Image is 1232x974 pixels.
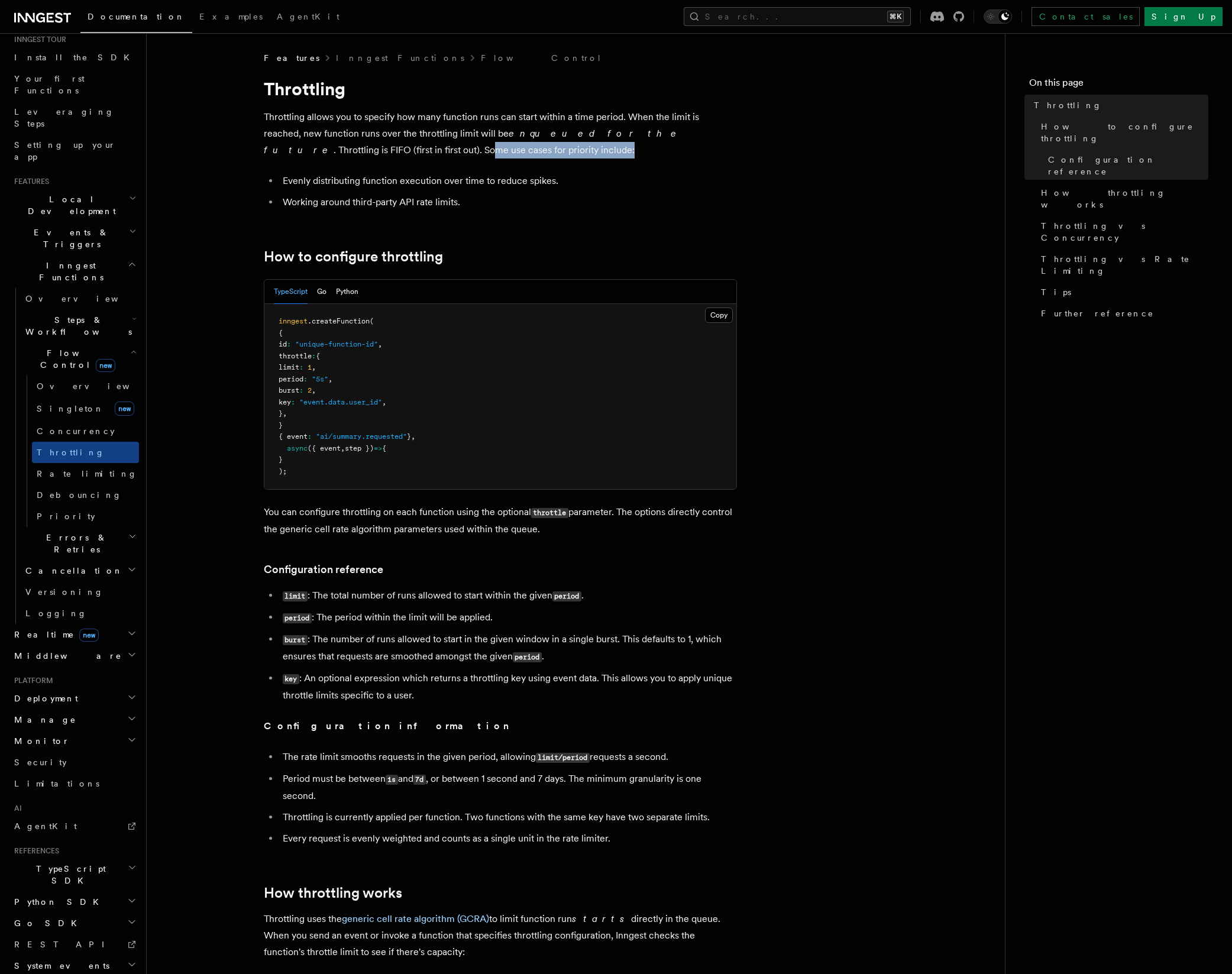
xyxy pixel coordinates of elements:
[345,444,374,452] span: step })
[264,78,737,99] h1: Throttling
[279,375,303,383] span: period
[37,381,159,391] span: Overview
[14,758,67,767] span: Security
[9,891,139,912] button: Python SDK
[287,444,308,452] span: async
[308,444,341,452] span: ({ event
[1041,121,1208,144] span: How to configure throttling
[9,101,139,134] a: Leveraging Steps
[279,329,283,337] span: {
[14,74,85,95] span: Your first Functions
[264,561,383,578] a: Configuration reference
[283,674,299,684] code: key
[303,375,308,383] span: :
[1041,286,1071,298] span: Tips
[9,688,139,709] button: Deployment
[705,308,733,323] button: Copy
[21,581,139,603] a: Versioning
[9,260,128,283] span: Inngest Functions
[14,107,114,128] span: Leveraging Steps
[9,650,122,662] span: Middleware
[9,226,129,250] span: Events & Triggers
[21,314,132,338] span: Steps & Workflows
[1036,182,1208,215] a: How throttling works
[411,432,415,441] span: ,
[264,885,402,901] a: How throttling works
[279,317,308,325] span: inngest
[9,858,139,891] button: TypeScript SDK
[308,363,312,371] span: 1
[279,631,737,665] li: : The number of runs allowed to start in the given window in a single burst. This defaults to 1, ...
[279,194,737,211] li: Working around third-party API rate limits.
[37,448,105,457] span: Throttling
[37,490,122,500] span: Debouncing
[264,52,319,64] span: Features
[312,375,328,383] span: "5s"
[9,804,22,813] span: AI
[37,404,104,413] span: Singleton
[279,340,287,348] span: id
[1048,154,1208,177] span: Configuration reference
[32,484,139,506] a: Debouncing
[279,609,737,626] li: : The period within the limit will be applied.
[312,363,316,371] span: ,
[32,463,139,484] a: Rate limiting
[21,603,139,624] a: Logging
[299,386,303,394] span: :
[336,52,464,64] a: Inngest Functions
[264,109,737,158] p: Throttling allows you to specify how many function runs can start within a time period. When the ...
[32,442,139,463] a: Throttling
[14,940,115,949] span: REST API
[9,288,139,624] div: Inngest Functions
[14,779,99,788] span: Limitations
[9,134,139,167] a: Setting up your app
[9,47,139,68] a: Install the SDK
[279,587,737,604] li: : The total number of runs allowed to start within the given .
[9,846,59,856] span: References
[264,911,737,960] p: Throttling uses the to limit function run directly in the queue. When you send an event or invoke...
[299,398,382,406] span: "event.data.user_id"
[279,467,287,475] span: );
[9,730,139,752] button: Monitor
[481,52,602,64] a: Flow Control
[1144,7,1223,26] a: Sign Up
[9,752,139,773] a: Security
[1043,149,1208,182] a: Configuration reference
[9,714,76,726] span: Manage
[291,398,295,406] span: :
[279,352,312,360] span: throttle
[308,432,312,441] span: :
[984,9,1012,24] button: Toggle dark mode
[32,506,139,527] a: Priority
[1036,248,1208,281] a: Throttling vs Rate Limiting
[9,735,70,747] span: Monitor
[21,342,139,376] button: Flow Controlnew
[199,12,263,21] span: Examples
[279,455,283,464] span: }
[536,753,590,763] code: limit/period
[21,527,139,560] button: Errors & Retries
[1031,7,1140,26] a: Contact sales
[32,420,139,442] a: Concurrency
[283,409,287,418] span: ,
[1036,281,1208,303] a: Tips
[887,11,904,22] kbd: ⌘K
[21,565,123,577] span: Cancellation
[25,609,87,618] span: Logging
[9,960,109,972] span: System events
[264,248,443,265] a: How to configure throttling
[299,363,303,371] span: :
[21,309,139,342] button: Steps & Workflows
[14,821,77,831] span: AgentKit
[279,809,737,826] li: Throttling is currently applied per function. Two functions with the same key have two separate l...
[32,397,139,420] a: Singletonnew
[9,629,99,640] span: Realtime
[9,177,49,186] span: Features
[1036,303,1208,324] a: Further reference
[295,340,378,348] span: "unique-function-id"
[1041,187,1208,211] span: How throttling works
[270,4,347,32] a: AgentKit
[279,432,308,441] span: { event
[1036,215,1208,248] a: Throttling vs Concurrency
[279,363,299,371] span: limit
